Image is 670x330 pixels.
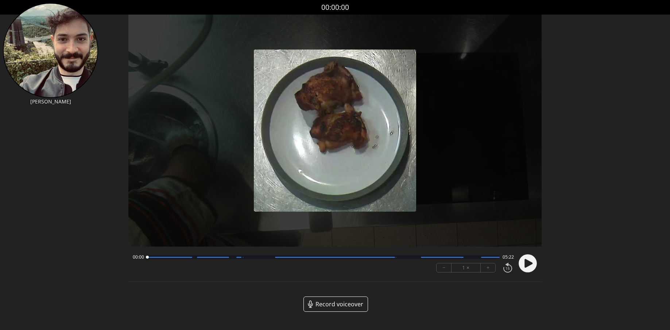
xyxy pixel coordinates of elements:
[503,254,514,260] span: 05:22
[315,300,363,309] span: Record voiceover
[437,263,452,272] button: −
[452,263,481,272] div: 1 ×
[321,2,349,13] a: 00:00:00
[481,263,495,272] button: +
[3,98,98,105] p: [PERSON_NAME]
[303,296,368,312] a: Record voiceover
[133,254,144,260] span: 00:00
[254,50,416,212] img: Poster Image
[3,3,98,98] img: GC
